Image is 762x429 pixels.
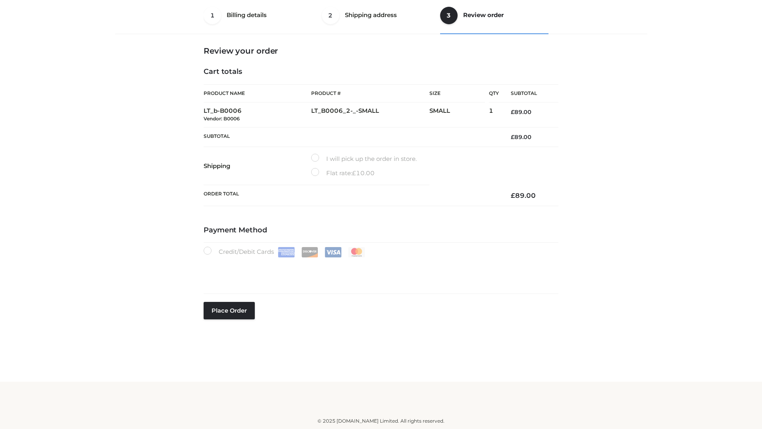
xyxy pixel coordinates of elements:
h4: Payment Method [204,226,558,235]
img: Mastercard [348,247,365,257]
h3: Review your order [204,46,558,56]
small: Vendor: B0006 [204,116,240,122]
img: Amex [278,247,295,257]
span: £ [511,133,514,141]
h4: Cart totals [204,68,558,76]
th: Shipping [204,147,311,185]
span: £ [352,169,356,177]
button: Place order [204,302,255,319]
bdi: 89.00 [511,133,531,141]
th: Subtotal [204,127,499,147]
td: LT_B0006_2-_-SMALL [311,102,429,128]
label: Flat rate: [311,168,375,178]
iframe: Secure payment input frame [202,256,557,285]
img: Visa [325,247,342,257]
td: LT_b-B0006 [204,102,311,128]
th: Order Total [204,185,499,206]
th: Product # [311,84,429,102]
bdi: 89.00 [511,108,531,116]
bdi: 89.00 [511,191,536,199]
bdi: 10.00 [352,169,375,177]
td: SMALL [429,102,489,128]
th: Subtotal [499,85,558,102]
span: £ [511,108,514,116]
span: £ [511,191,515,199]
th: Qty [489,84,499,102]
td: 1 [489,102,499,128]
th: Product Name [204,84,311,102]
label: I will pick up the order in store. [311,154,417,164]
div: © 2025 [DOMAIN_NAME] Limited. All rights reserved. [118,417,644,425]
th: Size [429,85,485,102]
label: Credit/Debit Cards [204,247,366,257]
img: Discover [301,247,318,257]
